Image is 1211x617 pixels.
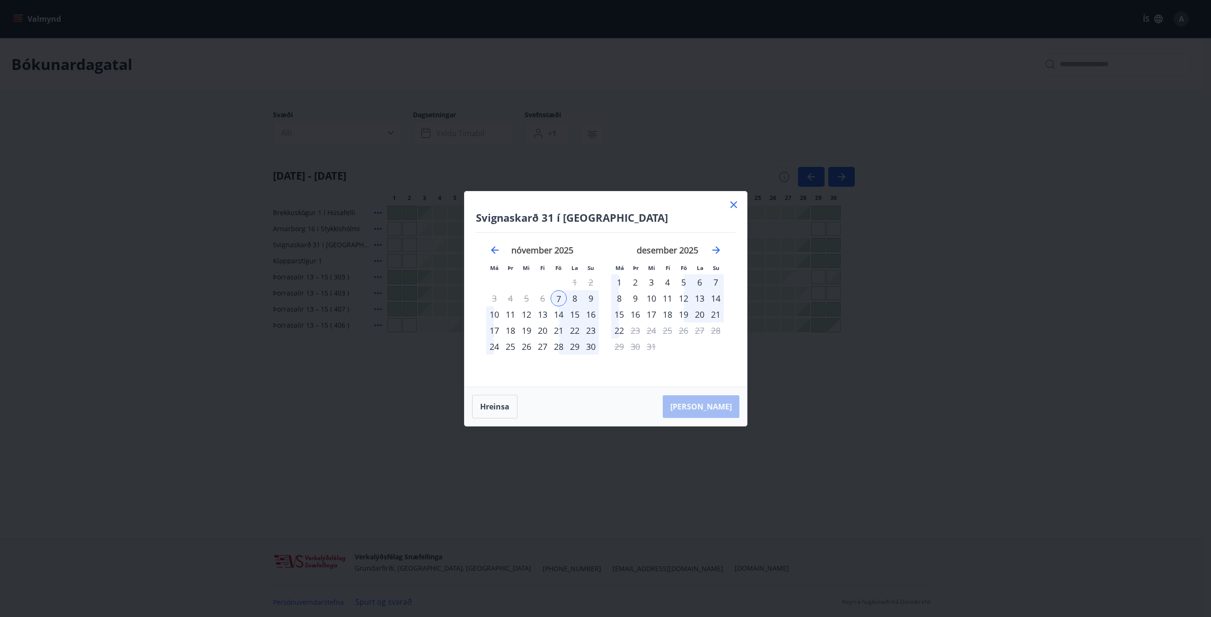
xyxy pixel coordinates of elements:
[659,306,676,322] td: Choose fimmtudagur, 18. desember 2025 as your check-out date. It’s available.
[551,339,567,355] td: Choose föstudagur, 28. nóvember 2025 as your check-out date. It’s available.
[643,274,659,290] div: 3
[611,306,627,322] div: 15
[627,274,643,290] td: Choose þriðjudagur, 2. desember 2025 as your check-out date. It’s available.
[676,290,692,306] td: Choose föstudagur, 12. desember 2025 as your check-out date. It’s available.
[535,339,551,355] td: Choose fimmtudagur, 27. nóvember 2025 as your check-out date. It’s available.
[588,264,594,271] small: Su
[551,322,567,339] td: Choose föstudagur, 21. nóvember 2025 as your check-out date. It’s available.
[643,306,659,322] div: 17
[476,233,736,375] div: Calendar
[659,274,676,290] td: Choose fimmtudagur, 4. desember 2025 as your check-out date. It’s available.
[535,339,551,355] div: 27
[627,306,643,322] div: 16
[643,274,659,290] td: Choose miðvikudagur, 3. desember 2025 as your check-out date. It’s available.
[611,290,627,306] td: Choose mánudagur, 8. desember 2025 as your check-out date. It’s available.
[540,264,545,271] small: Fi
[490,264,499,271] small: Má
[659,274,676,290] div: 4
[486,306,502,322] td: Choose mánudagur, 10. nóvember 2025 as your check-out date. It’s available.
[551,290,567,306] div: 7
[502,290,518,306] td: Not available. þriðjudagur, 4. nóvember 2025
[611,322,627,339] div: Aðeins útritun í boði
[518,322,535,339] td: Choose miðvikudagur, 19. nóvember 2025 as your check-out date. It’s available.
[583,339,599,355] td: Choose sunnudagur, 30. nóvember 2025 as your check-out date. It’s available.
[567,306,583,322] div: 15
[511,244,573,256] strong: nóvember 2025
[502,322,518,339] td: Choose þriðjudagur, 18. nóvember 2025 as your check-out date. It’s available.
[643,339,659,355] td: Not available. miðvikudagur, 31. desember 2025
[567,339,583,355] div: 29
[567,274,583,290] td: Not available. laugardagur, 1. nóvember 2025
[567,322,583,339] div: 22
[535,322,551,339] td: Choose fimmtudagur, 20. nóvember 2025 as your check-out date. It’s available.
[508,264,513,271] small: Þr
[518,290,535,306] td: Not available. miðvikudagur, 5. nóvember 2025
[486,322,502,339] div: 17
[611,290,627,306] div: 8
[708,274,724,290] div: 7
[676,274,692,290] td: Choose föstudagur, 5. desember 2025 as your check-out date. It’s available.
[502,339,518,355] div: 25
[583,290,599,306] div: 9
[551,290,567,306] td: Selected as start date. föstudagur, 7. nóvember 2025
[627,306,643,322] td: Choose þriðjudagur, 16. desember 2025 as your check-out date. It’s available.
[502,322,518,339] div: 18
[583,322,599,339] td: Choose sunnudagur, 23. nóvember 2025 as your check-out date. It’s available.
[551,322,567,339] div: 21
[571,264,578,271] small: La
[535,306,551,322] td: Choose fimmtudagur, 13. nóvember 2025 as your check-out date. It’s available.
[611,339,627,355] td: Not available. mánudagur, 29. desember 2025
[555,264,562,271] small: Fö
[711,244,722,256] div: Move forward to switch to the next month.
[659,322,676,339] td: Not available. fimmtudagur, 25. desember 2025
[692,290,708,306] td: Choose laugardagur, 13. desember 2025 as your check-out date. It’s available.
[627,274,643,290] div: 2
[518,306,535,322] div: 12
[486,339,502,355] div: 24
[502,306,518,322] div: 11
[518,339,535,355] td: Choose miðvikudagur, 26. nóvember 2025 as your check-out date. It’s available.
[692,274,708,290] td: Choose laugardagur, 6. desember 2025 as your check-out date. It’s available.
[697,264,703,271] small: La
[627,290,643,306] div: 9
[627,290,643,306] td: Choose þriðjudagur, 9. desember 2025 as your check-out date. It’s available.
[583,339,599,355] div: 30
[567,306,583,322] td: Choose laugardagur, 15. nóvember 2025 as your check-out date. It’s available.
[535,322,551,339] div: 20
[676,274,692,290] div: 5
[535,290,551,306] td: Not available. fimmtudagur, 6. nóvember 2025
[666,264,670,271] small: Fi
[551,306,567,322] div: 14
[489,244,500,256] div: Move backward to switch to the previous month.
[518,322,535,339] div: 19
[676,290,692,306] div: 12
[713,264,720,271] small: Su
[567,290,583,306] td: Choose laugardagur, 8. nóvember 2025 as your check-out date. It’s available.
[692,274,708,290] div: 6
[486,306,502,322] div: 10
[567,339,583,355] td: Choose laugardagur, 29. nóvember 2025 as your check-out date. It’s available.
[633,264,639,271] small: Þr
[708,306,724,322] td: Choose sunnudagur, 21. desember 2025 as your check-out date. It’s available.
[518,339,535,355] div: 26
[486,339,502,355] td: Choose mánudagur, 24. nóvember 2025 as your check-out date. It’s available.
[648,264,655,271] small: Mi
[567,290,583,306] div: 8
[676,306,692,322] div: 19
[659,290,676,306] div: 11
[627,339,643,355] td: Not available. þriðjudagur, 30. desember 2025
[476,210,736,225] h4: Svignaskarð 31 í [GEOGRAPHIC_DATA]
[583,306,599,322] div: 16
[535,306,551,322] div: 13
[615,264,624,271] small: Má
[708,290,724,306] div: 14
[611,274,627,290] div: 1
[567,322,583,339] td: Choose laugardagur, 22. nóvember 2025 as your check-out date. It’s available.
[659,306,676,322] div: 18
[502,339,518,355] td: Choose þriðjudagur, 25. nóvember 2025 as your check-out date. It’s available.
[708,306,724,322] div: 21
[551,306,567,322] td: Choose föstudagur, 14. nóvember 2025 as your check-out date. It’s available.
[643,290,659,306] div: 10
[643,306,659,322] td: Choose miðvikudagur, 17. desember 2025 as your check-out date. It’s available.
[643,290,659,306] td: Choose miðvikudagur, 10. desember 2025 as your check-out date. It’s available.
